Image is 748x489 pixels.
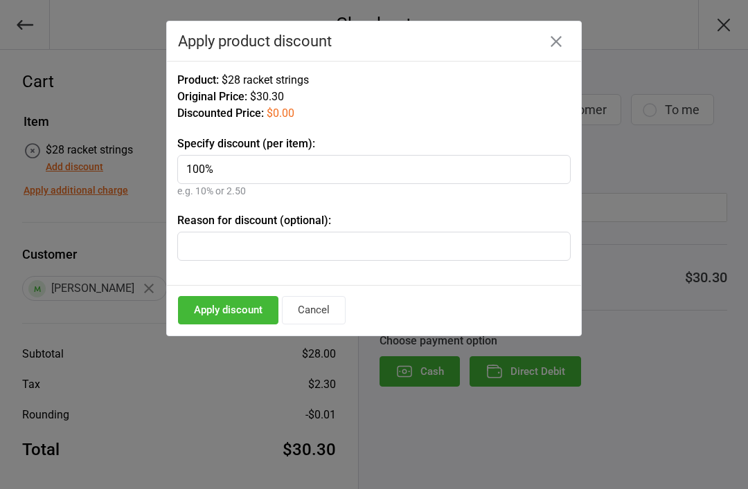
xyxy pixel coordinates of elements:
[177,72,571,89] div: $28 racket strings
[177,136,571,152] label: Specify discount (per item):
[267,107,294,120] span: $0.00
[177,184,571,199] div: e.g. 10% or 2.50
[177,89,571,105] div: $30.30
[282,296,346,324] button: Cancel
[177,90,247,103] span: Original Price:
[177,107,264,120] span: Discounted Price:
[178,33,570,50] div: Apply product discount
[177,212,571,229] label: Reason for discount (optional):
[177,73,219,86] span: Product:
[178,296,278,324] button: Apply discount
